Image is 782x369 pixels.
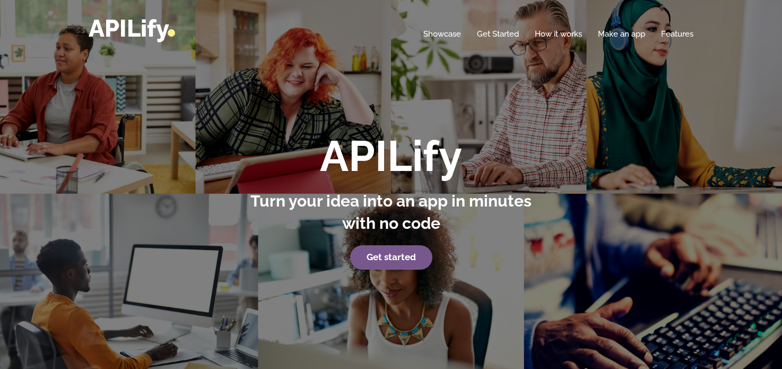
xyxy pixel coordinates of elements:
[250,192,532,233] strong: Turn your idea into an app in minutes with no code
[477,29,519,39] a: Get Started
[320,131,462,181] strong: APILify
[598,29,645,39] a: Make an app
[350,245,432,270] a: Get started
[661,29,693,39] a: Features
[535,29,582,39] a: How it works
[89,14,175,42] a: APILify
[367,252,416,262] strong: Get started
[423,29,461,39] a: Showcase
